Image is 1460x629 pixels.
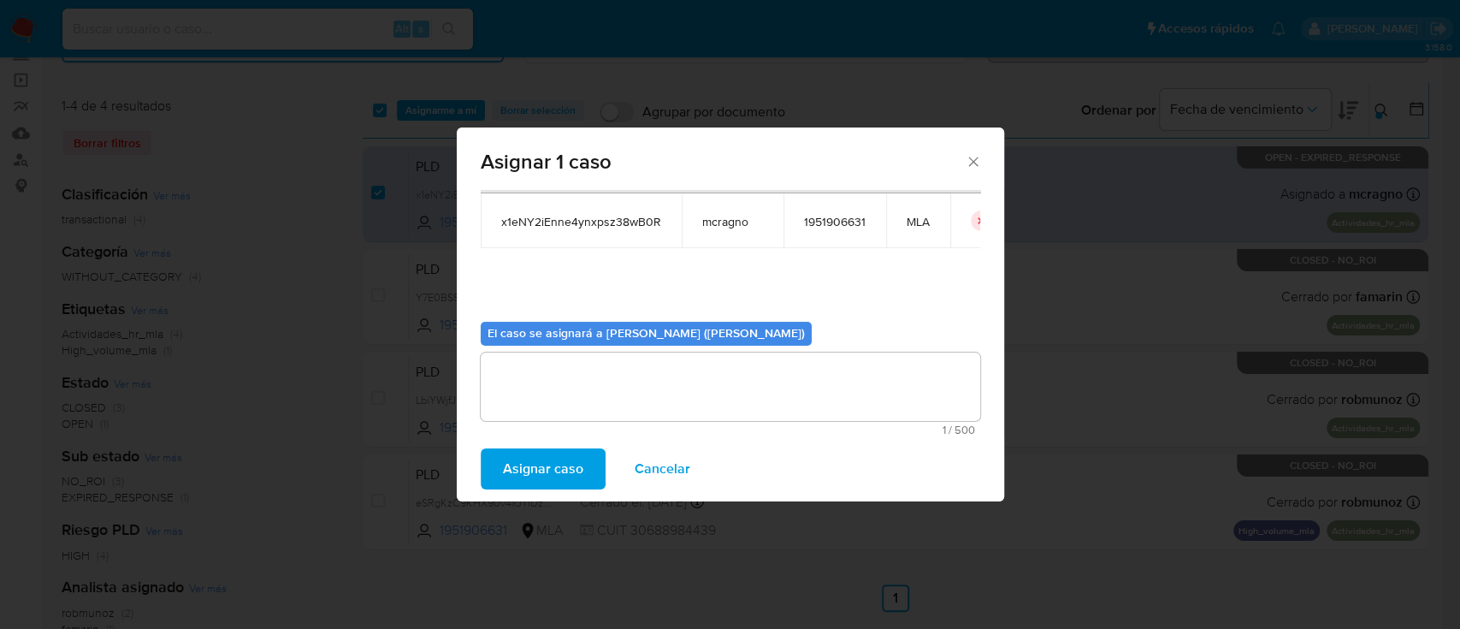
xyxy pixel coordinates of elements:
button: Asignar caso [481,448,606,490]
span: Asignar 1 caso [481,151,966,172]
span: MLA [907,214,930,229]
span: Cancelar [635,450,690,488]
span: mcragno [702,214,763,229]
button: icon-button [971,211,991,231]
button: Cerrar ventana [965,153,980,169]
span: Máximo 500 caracteres [486,424,975,436]
div: assign-modal [457,128,1004,501]
b: El caso se asignará a [PERSON_NAME] ([PERSON_NAME]) [488,324,805,341]
span: Asignar caso [503,450,583,488]
span: 1951906631 [804,214,866,229]
button: Cancelar [612,448,712,490]
span: x1eNY2iEnne4ynxpsz38wB0R [501,214,661,229]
